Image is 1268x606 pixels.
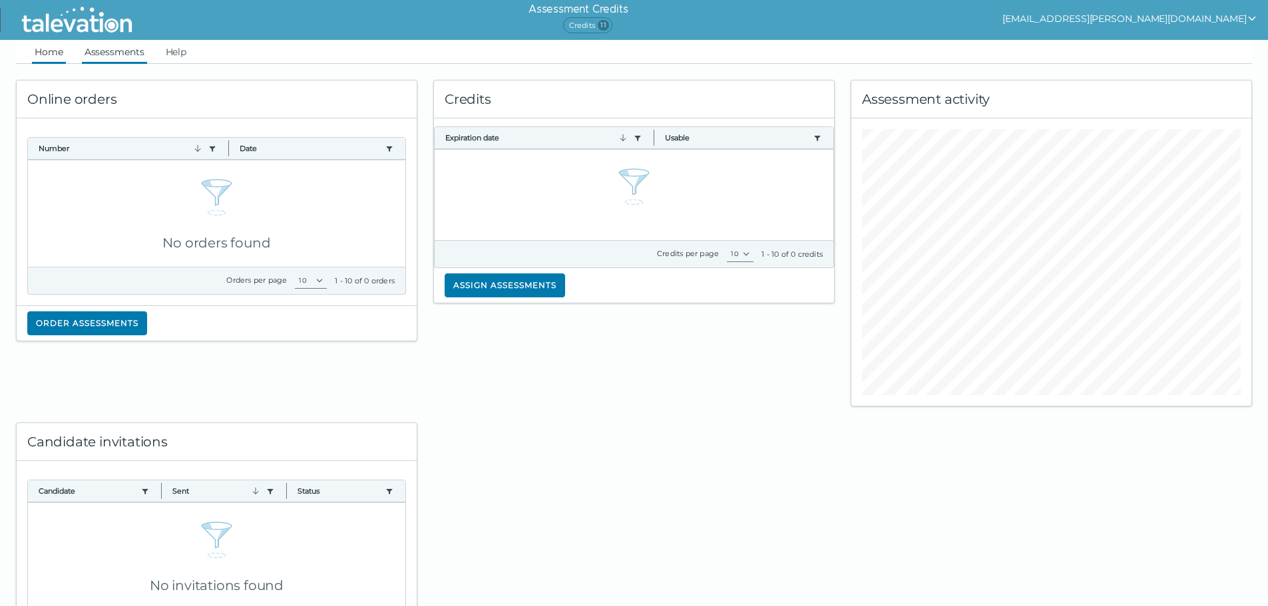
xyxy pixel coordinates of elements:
[598,20,609,31] span: 11
[17,80,417,118] div: Online orders
[335,275,395,286] div: 1 - 10 of 0 orders
[851,80,1251,118] div: Assessment activity
[657,249,719,258] label: Credits per page
[563,17,612,33] span: Credits
[17,423,417,461] div: Candidate invitations
[82,40,147,64] a: Assessments
[150,577,284,593] span: No invitations found
[650,123,658,152] button: Column resize handle
[224,134,233,162] button: Column resize handle
[172,486,260,496] button: Sent
[39,486,136,496] button: Candidate
[163,40,190,64] a: Help
[32,40,66,64] a: Home
[528,1,628,17] h6: Assessment Credits
[282,476,291,505] button: Column resize handle
[434,80,834,118] div: Credits
[226,275,287,285] label: Orders per page
[39,143,203,154] button: Number
[665,132,808,143] button: Usable
[157,476,166,505] button: Column resize handle
[16,3,138,37] img: Talevation_Logo_Transparent_white.png
[240,143,380,154] button: Date
[298,486,380,496] button: Status
[761,249,823,259] div: 1 - 10 of 0 credits
[1002,11,1257,27] button: show user actions
[445,273,565,297] button: Assign assessments
[27,311,147,335] button: Order assessments
[162,235,270,251] span: No orders found
[445,132,628,143] button: Expiration date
